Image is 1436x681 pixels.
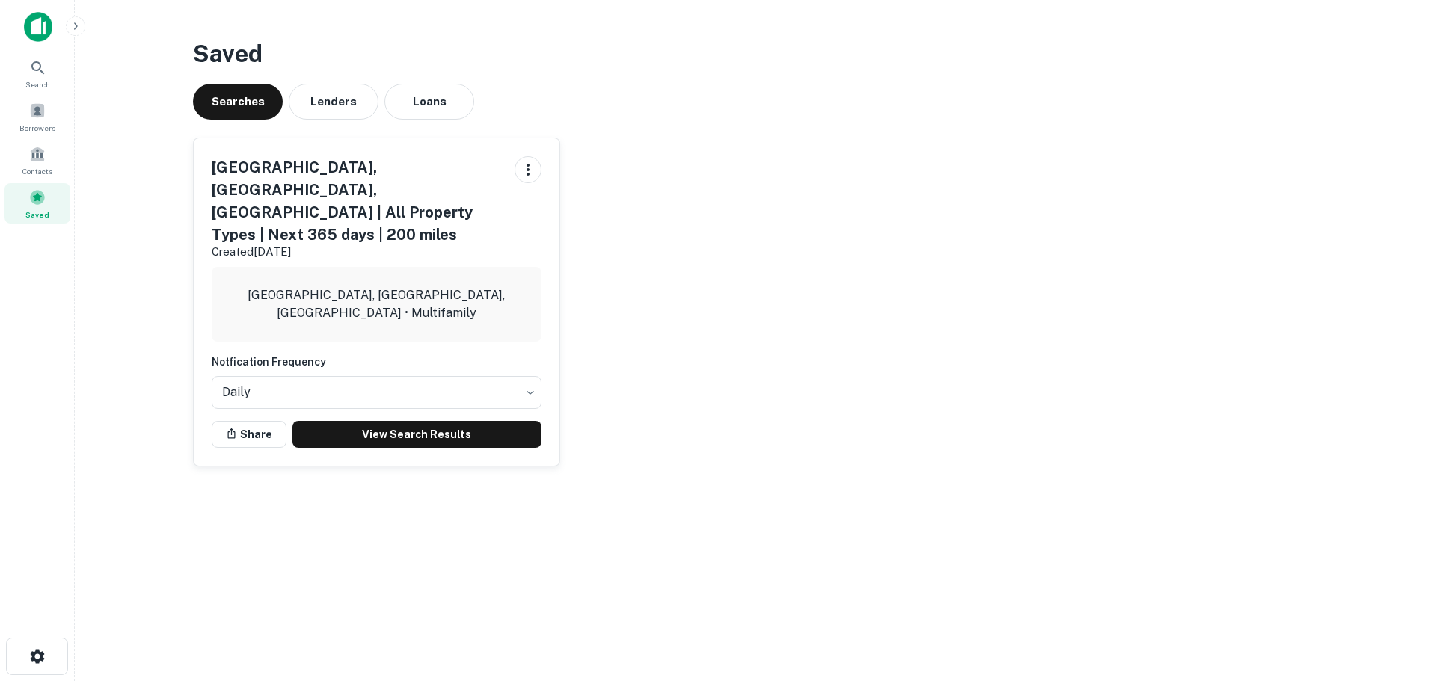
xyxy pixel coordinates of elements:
[212,421,286,448] button: Share
[212,243,503,261] p: Created [DATE]
[212,372,541,413] div: Without label
[24,12,52,42] img: capitalize-icon.png
[4,96,70,137] a: Borrowers
[193,84,283,120] button: Searches
[4,53,70,93] a: Search
[292,421,541,448] a: View Search Results
[289,84,378,120] button: Lenders
[25,209,49,221] span: Saved
[19,122,55,134] span: Borrowers
[1361,561,1436,633] iframe: Chat Widget
[384,84,474,120] button: Loans
[25,78,50,90] span: Search
[4,183,70,224] a: Saved
[193,36,1318,72] h3: Saved
[212,156,503,246] h5: [GEOGRAPHIC_DATA], [GEOGRAPHIC_DATA], [GEOGRAPHIC_DATA] | All Property Types | Next 365 days | 20...
[224,286,530,322] p: [GEOGRAPHIC_DATA], [GEOGRAPHIC_DATA], [GEOGRAPHIC_DATA] • Multifamily
[22,165,52,177] span: Contacts
[4,140,70,180] a: Contacts
[212,354,541,370] h6: Notfication Frequency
